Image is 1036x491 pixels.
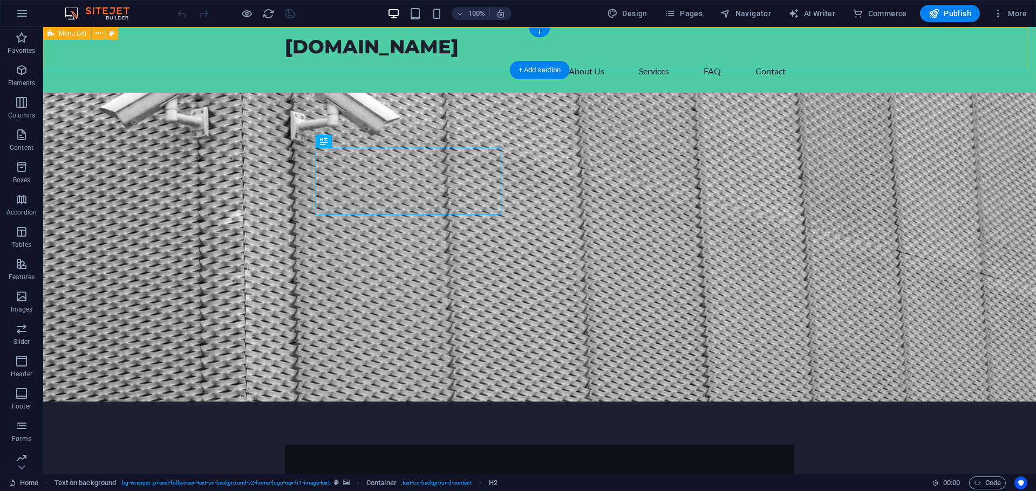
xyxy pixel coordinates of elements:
[366,476,397,489] span: Click to select. Double-click to edit
[262,7,275,20] button: reload
[334,480,339,486] i: This element is a customizable preset
[989,5,1031,22] button: More
[240,7,253,20] button: Click here to leave preview mode and continue editing
[969,476,1006,489] button: Code
[715,5,775,22] button: Navigator
[784,5,840,22] button: AI Writer
[62,7,143,20] img: Editor Logo
[343,480,350,486] i: This element contains a background
[10,143,33,152] p: Content
[12,240,31,249] p: Tables
[59,30,87,37] span: Menu Bar
[12,402,31,411] p: Footer
[262,8,275,20] i: Reload page
[974,476,1001,489] span: Code
[120,476,329,489] span: . bg-wrapper .preset-fullscreen-text-on-background-v2-home-logo-nav-h1-image-text
[9,476,38,489] a: Click to cancel selection. Double-click to open Pages
[489,476,497,489] span: Click to select. Double-click to edit
[54,476,117,489] span: Click to select. Double-click to edit
[932,476,960,489] h6: Session time
[11,305,33,314] p: Images
[665,8,703,19] span: Pages
[788,8,835,19] span: AI Writer
[951,479,952,487] span: :
[943,476,960,489] span: 00 00
[9,273,35,281] p: Features
[452,7,490,20] button: 100%
[13,176,31,184] p: Boxes
[11,370,32,378] p: Header
[993,8,1027,19] span: More
[603,5,652,22] button: Design
[853,8,907,19] span: Commerce
[8,79,36,87] p: Elements
[12,434,31,443] p: Forms
[848,5,911,22] button: Commerce
[13,337,30,346] p: Slider
[920,5,980,22] button: Publish
[720,8,771,19] span: Navigator
[607,8,647,19] span: Design
[6,208,37,217] p: Accordion
[660,5,707,22] button: Pages
[510,61,570,79] div: + Add section
[8,46,35,55] p: Favorites
[8,111,35,120] p: Columns
[401,476,472,489] span: . text-on-background-content
[468,7,485,20] h6: 100%
[529,27,550,37] div: +
[496,9,506,18] i: On resize automatically adjust zoom level to fit chosen device.
[603,5,652,22] div: Design (Ctrl+Alt+Y)
[929,8,971,19] span: Publish
[1014,476,1027,489] button: Usercentrics
[54,476,497,489] nav: breadcrumb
